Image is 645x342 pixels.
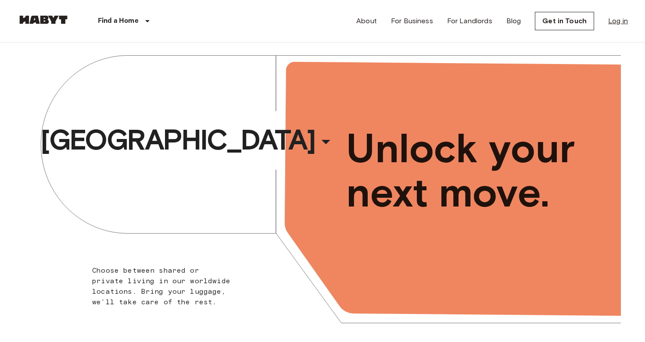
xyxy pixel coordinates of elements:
[40,122,315,157] span: [GEOGRAPHIC_DATA]
[37,120,340,160] button: [GEOGRAPHIC_DATA]
[92,266,230,306] span: Choose between shared or private living in our worldwide locations. Bring your luggage, we'll tak...
[506,16,521,26] a: Blog
[535,12,594,30] a: Get in Touch
[356,16,377,26] a: About
[447,16,492,26] a: For Landlords
[391,16,433,26] a: For Business
[98,16,139,26] p: Find a Home
[346,126,585,215] span: Unlock your next move.
[608,16,628,26] a: Log in
[17,15,70,24] img: Habyt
